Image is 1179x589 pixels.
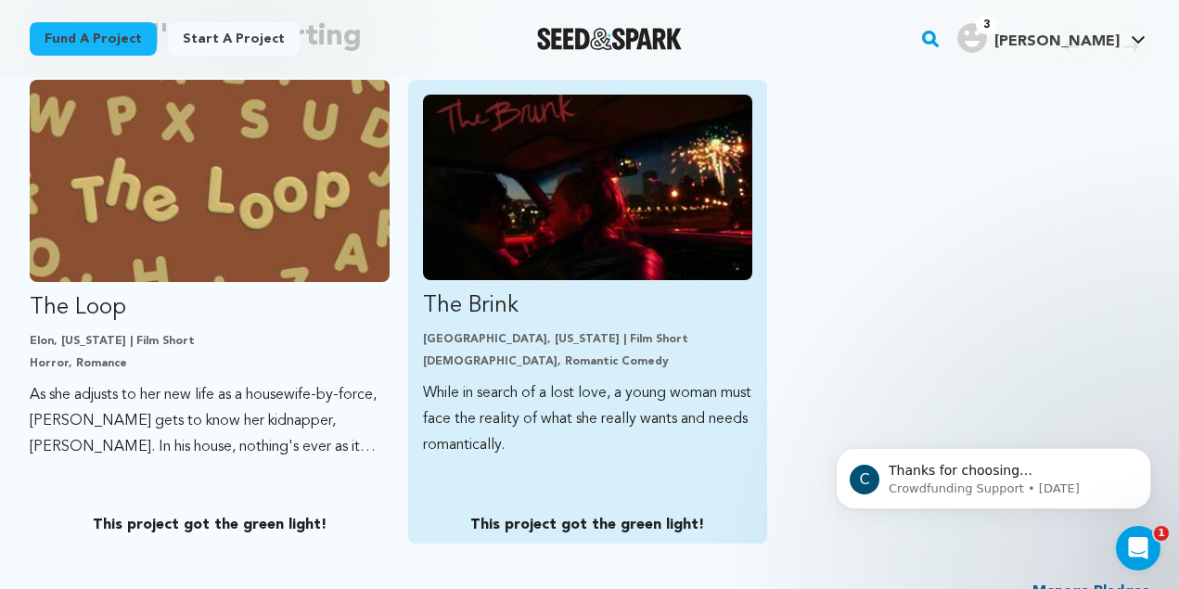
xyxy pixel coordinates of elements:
[423,354,753,369] p: [DEMOGRAPHIC_DATA], Romantic Comedy
[994,34,1120,49] span: [PERSON_NAME]
[423,95,753,458] a: Fund The Brink
[976,16,997,34] span: 3
[423,291,753,321] p: The Brink
[1154,526,1169,541] span: 1
[954,19,1149,58] span: Alex C.'s Profile
[808,409,1179,539] iframe: Intercom notifications message
[30,80,390,460] a: Fund The Loop
[423,514,752,536] p: This project got the green light!
[537,28,683,50] img: Seed&Spark Logo Dark Mode
[30,356,390,371] p: Horror, Romance
[30,382,390,460] p: As she adjusts to her new life as a housewife-by-force, [PERSON_NAME] gets to know her kidnapper,...
[423,380,753,458] p: While in search of a lost love, a young woman must face the reality of what she really wants and ...
[1116,526,1160,570] iframe: Intercom live chat
[30,22,157,56] a: Fund a project
[30,293,390,323] p: The Loop
[30,334,390,349] p: Elon, [US_STATE] | Film Short
[954,19,1149,53] a: Alex C.'s Profile
[537,28,683,50] a: Seed&Spark Homepage
[957,23,1120,53] div: Alex C.'s Profile
[957,23,987,53] img: user.png
[423,332,753,347] p: [GEOGRAPHIC_DATA], [US_STATE] | Film Short
[30,514,390,536] p: This project got the green light!
[168,22,300,56] a: Start a project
